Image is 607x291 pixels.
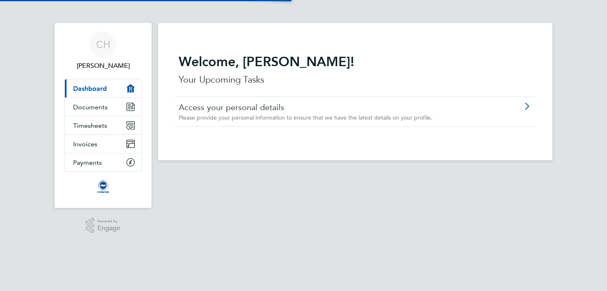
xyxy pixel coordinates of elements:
[179,114,432,121] span: Please provide your personal information to ensure that we have the latest details on your profile.
[97,218,120,225] span: Powered by
[179,53,532,70] h2: Welcome, [PERSON_NAME]!
[73,85,107,92] span: Dashboard
[65,79,141,97] a: Dashboard
[73,159,102,166] span: Payments
[179,73,532,86] p: Your Upcoming Tasks
[73,103,108,111] span: Documents
[179,102,485,113] a: Access your personal details
[64,180,142,193] a: Go to home page
[96,39,110,50] span: CH
[64,61,142,71] span: Chris Hammans
[65,98,141,116] a: Documents
[55,23,152,208] nav: Main navigation
[97,180,110,193] img: albioninthecommunity-logo-retina.png
[65,135,141,153] a: Invoices
[64,31,142,71] a: CH[PERSON_NAME]
[65,153,141,171] a: Payments
[86,218,121,233] a: Powered byEngage
[73,122,107,129] span: Timesheets
[73,140,97,148] span: Invoices
[65,116,141,134] a: Timesheets
[97,225,120,232] span: Engage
